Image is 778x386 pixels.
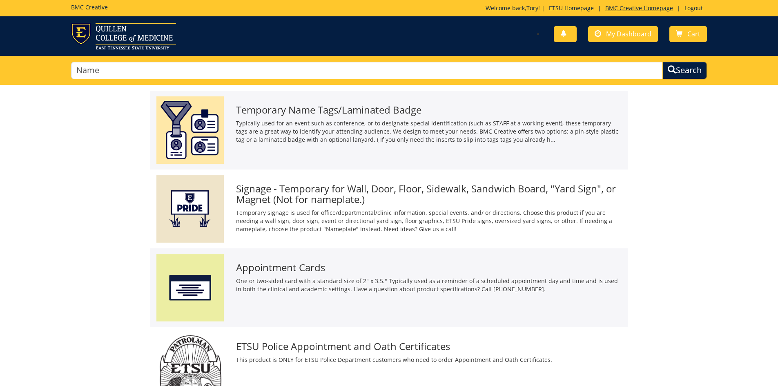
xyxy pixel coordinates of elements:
[486,4,707,12] p: Welcome back, ! | | |
[156,254,224,321] img: appointment%20cards-6556843a9f7d00.21763534.png
[71,62,663,79] input: Search...
[156,254,622,321] a: Appointment Cards One or two-sided card with a standard size of 2" x 3.5." Typically used as a re...
[669,26,707,42] a: Cart
[588,26,658,42] a: My Dashboard
[662,62,707,79] button: Search
[606,29,651,38] span: My Dashboard
[71,23,176,49] img: ETSU logo
[236,262,622,273] h3: Appointment Cards
[156,96,622,164] a: Temporary Name Tags/Laminated Badge Typically used for an event such as conference, or to designa...
[236,119,622,144] p: Typically used for an event such as conference, or to designate special identification (such as S...
[156,175,224,243] img: signage--temporary-59a74a8170e074.78038680.png
[545,4,598,12] a: ETSU Homepage
[236,209,622,233] p: Temporary signage is used for office/departmental/clinic information, special events, and/ or dir...
[236,341,622,352] h3: ETSU Police Appointment and Oath Certificates
[236,105,622,115] h3: Temporary Name Tags/Laminated Badge
[236,183,622,205] h3: Signage - Temporary for Wall, Door, Floor, Sidewalk, Sandwich Board, "Yard Sign", or Magnet (Not ...
[526,4,538,12] a: Tory
[236,356,622,364] p: This product is ONLY for ETSU Police Department customers who need to order Appointment and Oath ...
[687,29,700,38] span: Cart
[156,175,622,243] a: Signage - Temporary for Wall, Door, Floor, Sidewalk, Sandwich Board, "Yard Sign", or Magnet (Not ...
[680,4,707,12] a: Logout
[71,4,108,10] h5: BMC Creative
[236,277,622,293] p: One or two-sided card with a standard size of 2" x 3.5." Typically used as a reminder of a schedu...
[601,4,677,12] a: BMC Creative Homepage
[156,96,224,164] img: badges%20and%20temporary%20name%20tags-663cda1b18b768.63062597.png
